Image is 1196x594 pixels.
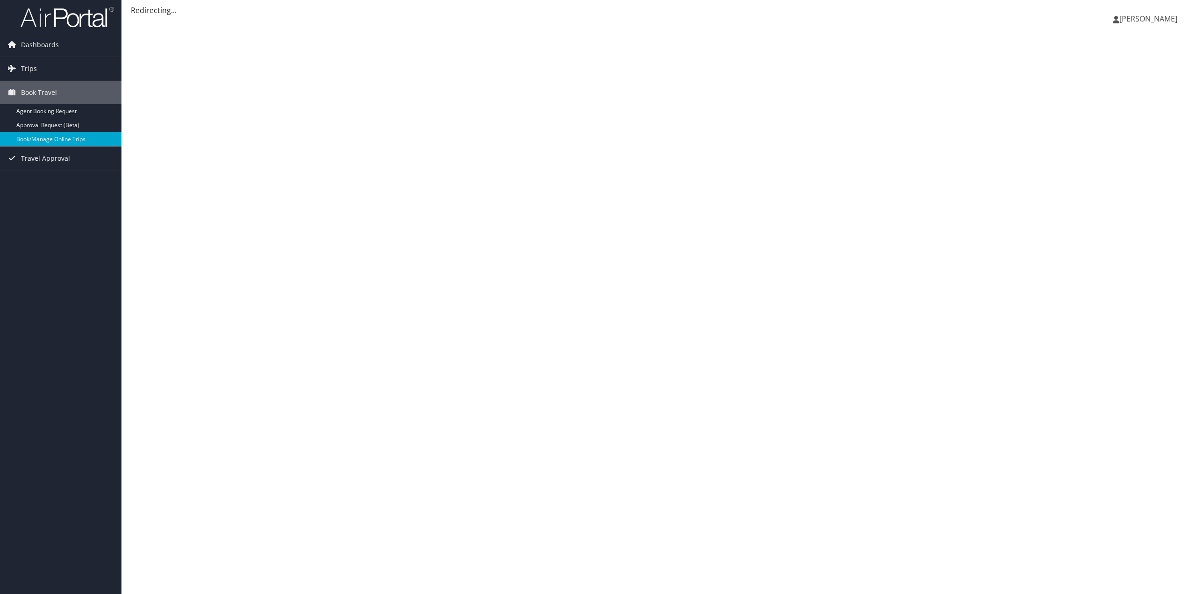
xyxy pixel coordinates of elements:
div: Redirecting... [131,5,1187,16]
span: [PERSON_NAME] [1119,14,1177,24]
span: Book Travel [21,81,57,104]
a: [PERSON_NAME] [1113,5,1187,33]
span: Dashboards [21,33,59,57]
img: airportal-logo.png [21,6,114,28]
span: Trips [21,57,37,80]
span: Travel Approval [21,147,70,170]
